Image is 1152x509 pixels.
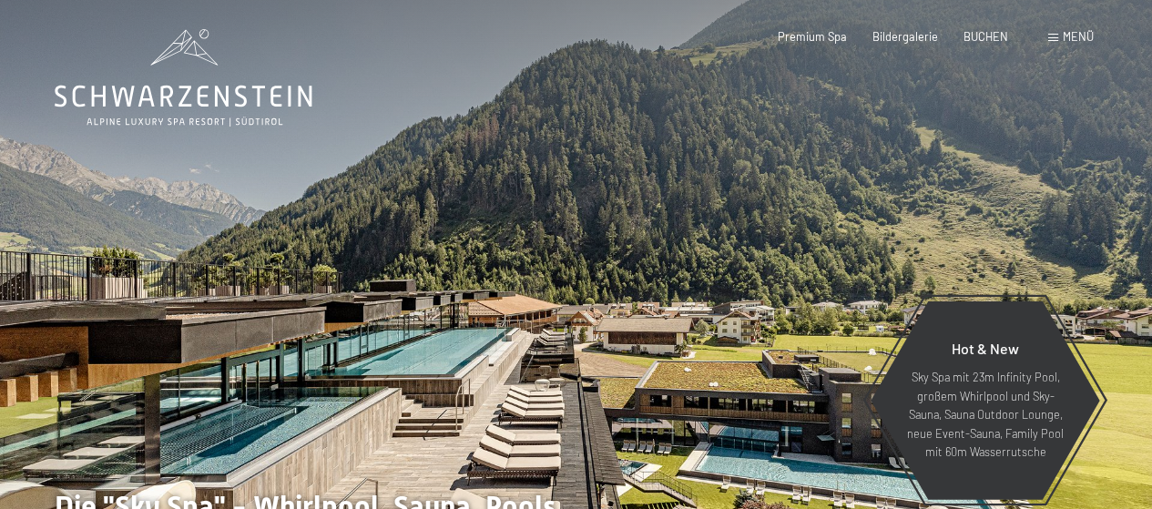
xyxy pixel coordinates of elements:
[963,29,1008,44] a: BUCHEN
[870,300,1101,501] a: Hot & New Sky Spa mit 23m Infinity Pool, großem Whirlpool und Sky-Sauna, Sauna Outdoor Lounge, ne...
[952,340,1019,357] span: Hot & New
[872,29,938,44] a: Bildergalerie
[1063,29,1094,44] span: Menü
[906,368,1065,461] p: Sky Spa mit 23m Infinity Pool, großem Whirlpool und Sky-Sauna, Sauna Outdoor Lounge, neue Event-S...
[778,29,847,44] a: Premium Spa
